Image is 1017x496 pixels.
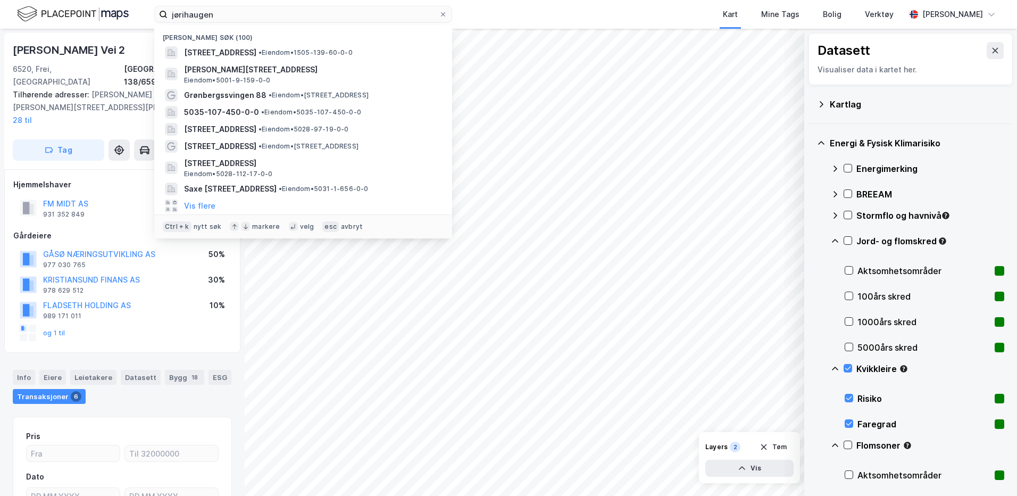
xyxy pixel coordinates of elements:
div: Gårdeiere [13,229,231,242]
div: 6 [71,391,81,402]
div: 30% [208,274,225,286]
div: Energi & Fysisk Klimarisiko [830,137,1004,150]
span: • [261,108,264,116]
div: Jord- og flomskred [856,235,1004,247]
div: velg [300,222,314,231]
span: Eiendom • 1505-139-60-0-0 [259,48,353,57]
div: Risiko [857,392,990,405]
span: Eiendom • [STREET_ADDRESS] [259,142,359,151]
div: Stormflo og havnivå [856,209,1004,222]
div: Bygg [165,370,204,385]
span: Saxe [STREET_ADDRESS] [184,183,277,195]
span: [STREET_ADDRESS] [184,140,256,153]
div: Energimerking [856,162,1004,175]
span: Eiendom • 5001-9-159-0-0 [184,76,270,85]
div: [PERSON_NAME] søk (100) [154,25,452,44]
div: Eiere [39,370,66,385]
div: Tooltip anchor [941,211,951,220]
img: logo.f888ab2527a4732fd821a326f86c7f29.svg [17,5,129,23]
span: [PERSON_NAME][STREET_ADDRESS] [184,63,439,76]
span: • [279,185,282,193]
span: Eiendom • 5028-97-19-0-0 [259,125,349,134]
span: Tilhørende adresser: [13,90,91,99]
span: Eiendom • 5035-107-450-0-0 [261,108,361,117]
div: [PERSON_NAME] [922,8,983,21]
div: Datasett [121,370,161,385]
div: Kart [723,8,738,21]
div: Flomsoner [856,439,1004,452]
div: Dato [26,470,44,483]
span: • [259,125,262,133]
div: Datasett [818,42,870,59]
div: 931 352 849 [43,210,85,219]
div: Hjemmelshaver [13,178,231,191]
div: 1000års skred [857,316,990,328]
span: • [269,91,272,99]
div: Tooltip anchor [903,441,912,450]
iframe: Chat Widget [964,445,1017,496]
button: Vis flere [184,200,215,212]
button: Vis [705,460,794,477]
div: Faregrad [857,418,990,431]
div: markere [252,222,280,231]
div: Tooltip anchor [938,236,947,246]
div: 6520, Frei, [GEOGRAPHIC_DATA] [13,63,124,88]
button: Tag [13,139,104,161]
div: Ctrl + k [163,221,191,232]
span: 5035-107-450-0-0 [184,106,259,119]
div: Mine Tags [761,8,799,21]
div: Kvikkleire [856,362,1004,375]
span: Grønbergssvingen 88 [184,89,266,102]
input: Søk på adresse, matrikkel, gårdeiere, leietakere eller personer [168,6,439,22]
span: • [259,142,262,150]
div: BREEAM [856,188,1004,201]
div: esc [322,221,339,232]
div: Verktøy [865,8,894,21]
div: 978 629 512 [43,286,84,295]
div: Aktsomhetsområder [857,264,990,277]
span: Eiendom • [STREET_ADDRESS] [269,91,369,100]
div: Kartlag [830,98,1004,111]
div: Aktsomhetsområder [857,469,990,482]
div: Visualiser data i kartet her. [818,63,1004,76]
div: Bolig [823,8,841,21]
div: Info [13,370,35,385]
div: [PERSON_NAME] Vei 4, [PERSON_NAME][STREET_ADDRESS][PERSON_NAME] [13,88,223,127]
div: 5000års skred [857,341,990,354]
div: 100års skred [857,290,990,303]
div: Transaksjoner [13,389,86,404]
div: Kontrollprogram for chat [964,445,1017,496]
div: 18 [189,372,200,383]
div: Layers [705,443,728,451]
input: Fra [27,445,120,461]
span: • [259,48,262,56]
div: nytt søk [194,222,222,231]
div: [PERSON_NAME] Vei 2 [13,42,127,59]
span: [STREET_ADDRESS] [184,123,256,136]
div: [GEOGRAPHIC_DATA], 138/659 [124,63,232,88]
div: 50% [209,248,225,261]
span: Eiendom • 5031-1-656-0-0 [279,185,369,193]
input: Til 32000000 [125,445,218,461]
div: 989 171 011 [43,312,81,320]
div: Leietakere [70,370,116,385]
div: avbryt [341,222,363,231]
div: 977 030 765 [43,261,86,269]
div: 10% [210,299,225,312]
div: Tooltip anchor [899,364,908,374]
div: ESG [209,370,231,385]
span: [STREET_ADDRESS] [184,46,256,59]
div: Pris [26,430,40,443]
button: Tøm [753,439,794,456]
span: [STREET_ADDRESS] [184,157,439,170]
div: 2 [730,442,740,452]
span: Eiendom • 5028-112-17-0-0 [184,170,273,178]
